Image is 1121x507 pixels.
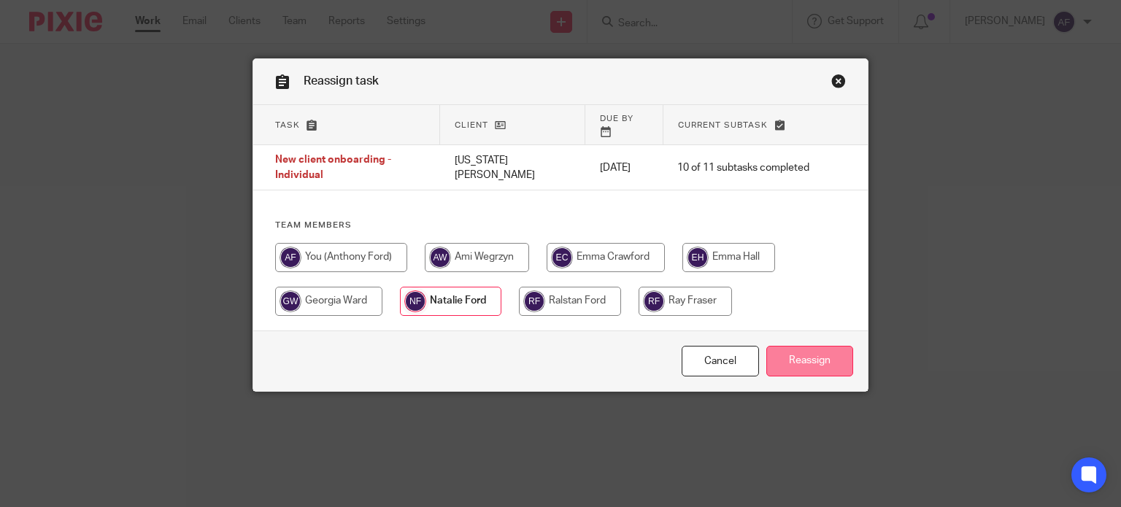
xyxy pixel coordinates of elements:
[275,220,847,231] h4: Team members
[275,155,391,181] span: New client onboarding - Individual
[600,115,633,123] span: Due by
[766,346,853,377] input: Reassign
[455,121,488,129] span: Client
[678,121,768,129] span: Current subtask
[455,153,571,183] p: [US_STATE][PERSON_NAME]
[275,121,300,129] span: Task
[600,160,649,175] p: [DATE]
[682,346,759,377] a: Close this dialog window
[304,75,379,87] span: Reassign task
[663,145,824,190] td: 10 of 11 subtasks completed
[831,74,846,93] a: Close this dialog window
